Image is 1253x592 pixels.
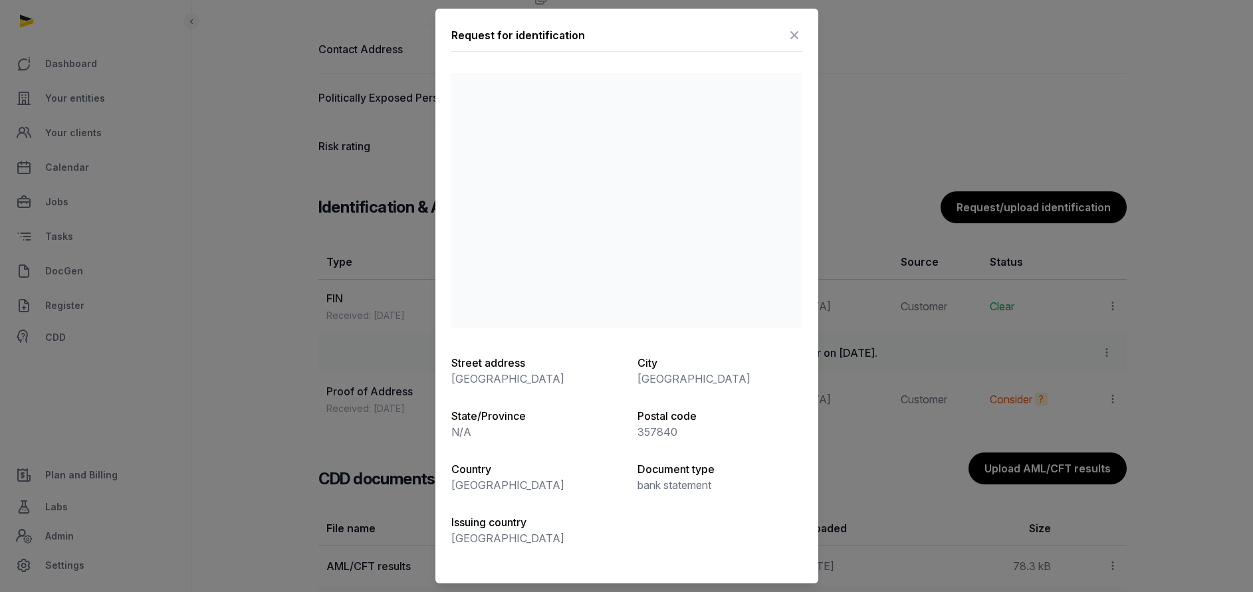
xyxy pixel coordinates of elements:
[637,371,802,387] p: [GEOGRAPHIC_DATA]
[451,461,616,477] p: Country
[637,408,802,424] p: Postal code
[637,477,802,493] p: bank statement
[637,424,802,440] p: 357840
[451,371,616,387] p: [GEOGRAPHIC_DATA]
[637,355,802,371] p: City
[451,27,585,43] div: Request for identification
[637,461,802,477] p: Document type
[451,477,616,493] p: [GEOGRAPHIC_DATA]
[451,408,616,424] p: State/Province
[451,355,616,371] p: Street address
[451,530,616,546] p: [GEOGRAPHIC_DATA]
[451,424,616,440] p: N/A
[451,514,616,530] p: Issuing country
